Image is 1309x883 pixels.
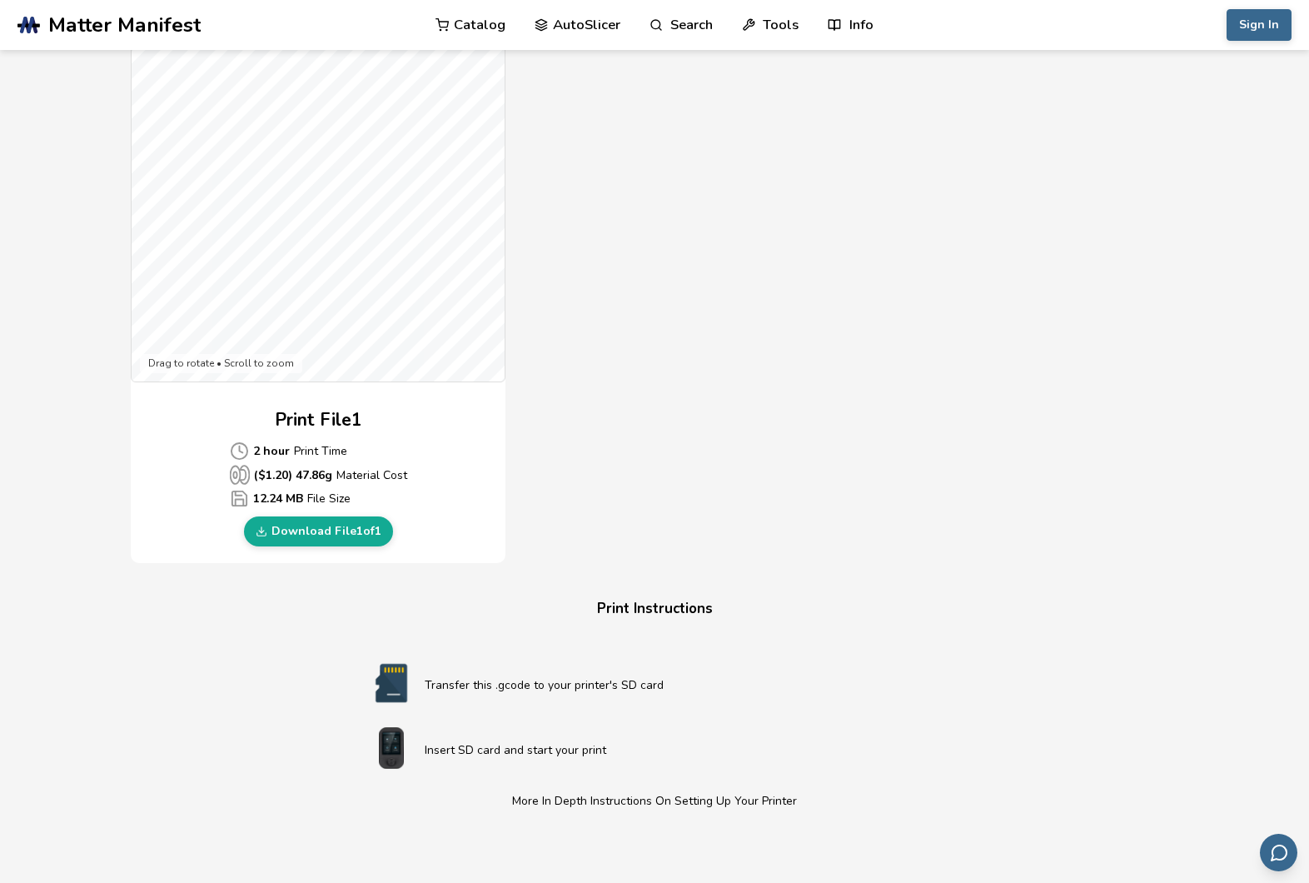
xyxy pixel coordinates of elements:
[338,596,971,622] h4: Print Instructions
[230,489,407,508] p: File Size
[253,490,303,507] b: 12.24 MB
[48,13,201,37] span: Matter Manifest
[230,465,407,485] p: Material Cost
[254,466,332,484] b: ($ 1.20 ) 47.86 g
[358,662,425,704] img: SD card
[230,465,250,485] span: Average Cost
[425,741,951,759] p: Insert SD card and start your print
[275,407,362,433] h2: Print File 1
[244,516,393,546] a: Download File1of1
[253,442,290,460] b: 2 hour
[230,489,249,508] span: Average Cost
[425,676,951,694] p: Transfer this .gcode to your printer's SD card
[358,792,951,810] p: More In Depth Instructions On Setting Up Your Printer
[230,441,249,461] span: Average Cost
[230,441,407,461] p: Print Time
[358,727,425,769] img: Start print
[1260,834,1297,871] button: Send feedback via email
[1227,9,1292,41] button: Sign In
[140,354,302,374] div: Drag to rotate • Scroll to zoom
